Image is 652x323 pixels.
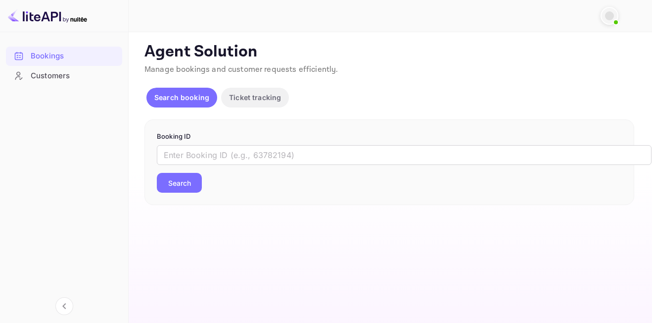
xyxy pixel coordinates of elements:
input: Enter Booking ID (e.g., 63782194) [157,145,652,165]
button: Collapse navigation [55,297,73,315]
div: Bookings [31,51,117,62]
div: Customers [31,70,117,82]
a: Bookings [6,47,122,65]
div: Bookings [6,47,122,66]
a: Customers [6,66,122,85]
p: Agent Solution [144,42,634,62]
p: Search booking [154,92,209,103]
div: Customers [6,66,122,86]
p: Booking ID [157,132,622,142]
p: Ticket tracking [229,92,281,103]
button: Search [157,173,202,193]
img: LiteAPI logo [8,8,87,24]
span: Manage bookings and customer requests efficiently. [144,64,338,75]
